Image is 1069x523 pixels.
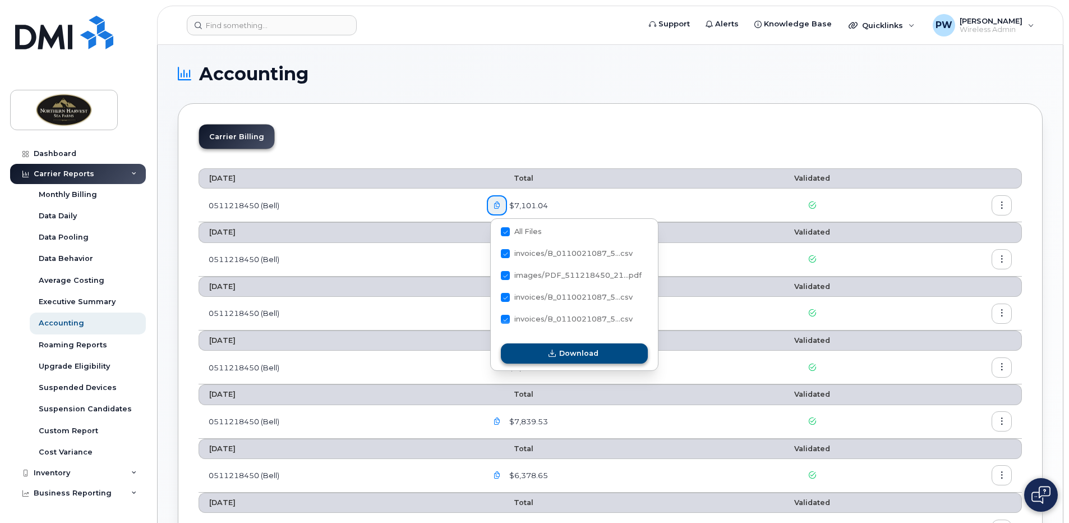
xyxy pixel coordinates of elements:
th: [DATE] [199,331,477,351]
td: 0511218450 (Bell) [199,243,477,277]
th: [DATE] [199,168,477,189]
span: invoices/B_0110021087_5...csv [514,293,633,301]
button: Download [501,343,648,364]
span: Total [487,174,533,182]
span: Total [487,390,533,398]
th: Validated [726,222,898,242]
span: images/PDF_511218450_21...pdf [514,271,642,279]
td: 0511218450 (Bell) [199,351,477,384]
span: invoices/B_0110021087_5...csv [514,315,633,323]
span: Accounting [199,66,308,82]
th: [DATE] [199,493,477,513]
td: 0511218450 (Bell) [199,189,477,222]
td: 0511218450 (Bell) [199,405,477,439]
span: All Files [514,227,542,236]
td: 0511218450 (Bell) [199,459,477,493]
th: [DATE] [199,439,477,459]
th: [DATE] [199,277,477,297]
span: invoices/B_0110021087_5...csv [514,249,633,258]
span: Total [487,498,533,507]
span: Total [487,228,533,236]
span: $7,839.53 [507,416,548,427]
span: Total [487,282,533,291]
th: Validated [726,277,898,297]
th: [DATE] [199,384,477,405]
th: Validated [726,384,898,405]
span: Download [559,348,598,359]
span: $6,378.65 [507,470,548,481]
span: images/PDF_511218450_213_0000000000.pdf [501,273,642,282]
span: Total [487,444,533,453]
span: invoices/B_0110021087_511218450_02082025_ACC.csv [501,295,633,304]
span: $7,101.04 [507,200,548,211]
th: Validated [726,493,898,513]
th: [DATE] [199,222,477,242]
span: invoices/B_0110021087_511218450_02082025_MOB.csv [501,317,633,325]
span: invoices/B_0110021087_511218450_02082025_DTL.csv [501,251,633,260]
img: Open chat [1031,486,1050,504]
th: Validated [726,439,898,459]
td: 0511218450 (Bell) [199,297,477,331]
span: Total [487,336,533,345]
th: Validated [726,168,898,189]
th: Validated [726,331,898,351]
